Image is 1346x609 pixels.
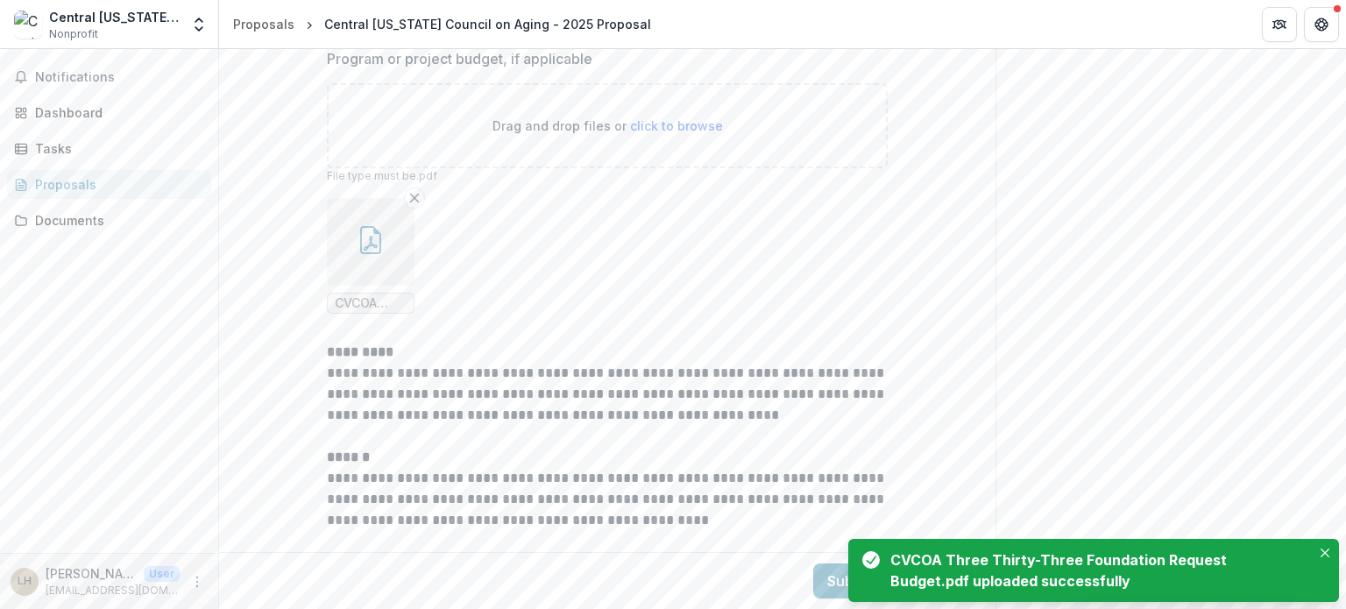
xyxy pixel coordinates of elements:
[35,175,197,194] div: Proposals
[35,211,197,230] div: Documents
[630,118,723,133] span: click to browse
[49,26,98,42] span: Nonprofit
[1304,7,1339,42] button: Get Help
[35,103,197,122] div: Dashboard
[18,576,32,587] div: Leanne Hoppe
[324,15,651,33] div: Central [US_STATE] Council on Aging - 2025 Proposal
[46,583,180,598] p: [EMAIL_ADDRESS][DOMAIN_NAME]
[841,532,1346,609] div: Notifications-bottom-right
[1314,542,1335,563] button: Close
[7,206,211,235] a: Documents
[327,168,888,184] p: File type must be .pdf
[187,7,211,42] button: Open entity switcher
[813,563,981,598] button: Submit Response
[327,48,592,69] p: Program or project budget, if applicable
[404,188,425,209] button: Remove File
[144,566,180,582] p: User
[327,198,414,314] div: Remove FileCVCOA Three Thirty-Three Foundation Request Budget.pdf
[46,564,137,583] p: [PERSON_NAME]
[335,296,407,311] span: CVCOA Three Thirty-Three Foundation Request Budget.pdf
[492,117,723,135] p: Drag and drop files or
[7,170,211,199] a: Proposals
[226,11,658,37] nav: breadcrumb
[233,15,294,33] div: Proposals
[187,571,208,592] button: More
[14,11,42,39] img: Central Vermont Council on Aging
[1262,7,1297,42] button: Partners
[35,70,204,85] span: Notifications
[7,98,211,127] a: Dashboard
[226,11,301,37] a: Proposals
[49,8,180,26] div: Central [US_STATE] Council on Aging
[890,549,1304,591] div: CVCOA Three Thirty-Three Foundation Request Budget.pdf uploaded successfully
[7,134,211,163] a: Tasks
[35,139,197,158] div: Tasks
[7,63,211,91] button: Notifications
